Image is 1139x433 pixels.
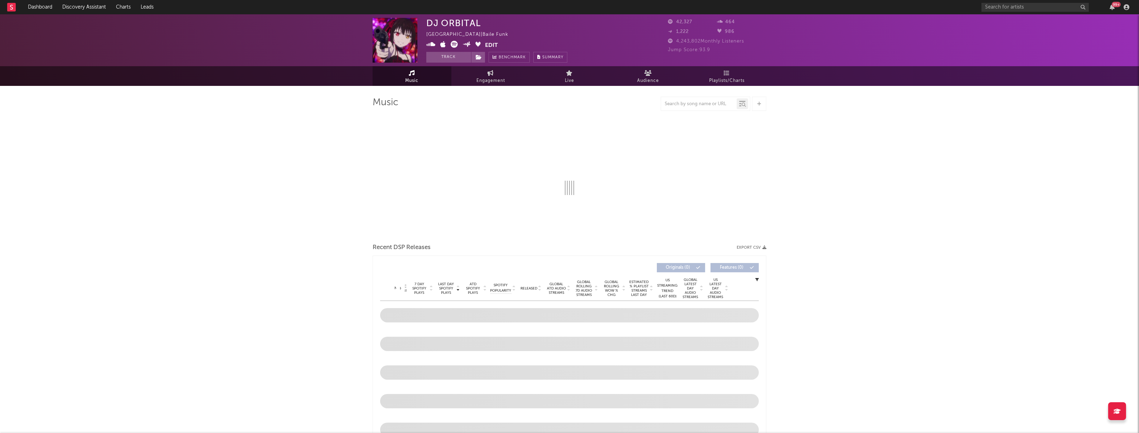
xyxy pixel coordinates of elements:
span: Jump Score: 93.9 [668,48,710,52]
span: Live [565,77,574,85]
span: 42,327 [668,20,692,24]
span: Summary [542,55,563,59]
span: Global ATD Audio Streams [547,282,566,295]
input: Search by song name or URL [661,101,737,107]
span: Spotify Popularity [490,283,512,293]
span: Global Rolling 7D Audio Streams [574,280,594,297]
span: Recent DSP Releases [373,243,431,252]
div: 99 + [1112,2,1121,7]
div: [GEOGRAPHIC_DATA] | Baile Funk [426,30,517,39]
a: Engagement [451,66,530,86]
button: 99+ [1110,4,1115,10]
span: 464 [717,20,735,24]
button: Track [426,52,471,63]
span: Engagement [476,77,505,85]
div: Name [394,286,396,291]
span: Music [406,77,419,85]
span: Originals ( 0 ) [661,266,694,270]
div: US Streaming Trend (Last 60D) [657,278,678,299]
a: Benchmark [489,52,530,63]
a: Music [373,66,451,86]
button: Edit [485,41,498,50]
span: Benchmark [499,53,526,62]
span: Global Latest Day Audio Streams [682,278,699,299]
span: 1,222 [668,29,689,34]
button: Originals(0) [657,263,705,272]
span: Estimated % Playlist Streams Last Day [629,280,649,297]
span: 4,243,802 Monthly Listeners [668,39,744,44]
a: Playlists/Charts [688,66,766,86]
span: ATD Spotify Plays [464,282,483,295]
button: Features(0) [711,263,759,272]
input: Search for artists [982,3,1089,12]
button: Export CSV [737,245,766,250]
span: Playlists/Charts [709,77,745,85]
span: 7 Day Spotify Plays [410,282,429,295]
span: Global Rolling WoW % Chg [602,280,621,297]
span: Released [520,286,537,291]
span: Features ( 0 ) [715,266,748,270]
span: US Latest Day Audio Streams [707,278,724,299]
a: Audience [609,66,688,86]
span: Audience [638,77,659,85]
span: Last Day Spotify Plays [437,282,456,295]
div: DJ ORBITAL [426,18,481,28]
a: Live [530,66,609,86]
span: 986 [717,29,735,34]
button: Summary [533,52,567,63]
